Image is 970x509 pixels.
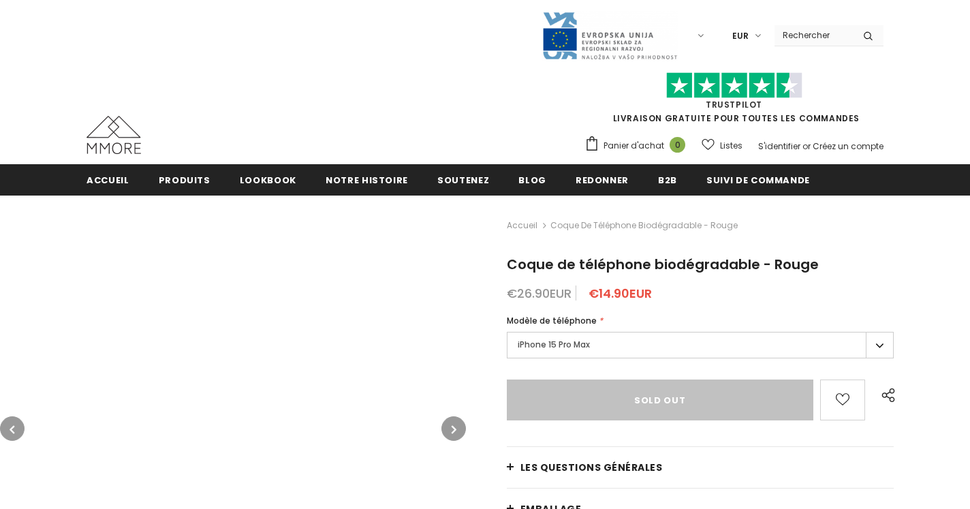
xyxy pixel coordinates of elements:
span: Blog [518,174,546,187]
input: Sold Out [507,380,813,420]
span: €14.90EUR [589,285,652,302]
a: S'identifier [758,140,800,152]
span: Redonner [576,174,629,187]
a: B2B [658,164,677,195]
input: Search Site [775,25,853,45]
a: Listes [702,134,742,157]
span: or [802,140,811,152]
a: Suivi de commande [706,164,810,195]
img: Javni Razpis [542,11,678,61]
a: soutenez [437,164,489,195]
img: Faites confiance aux étoiles pilotes [666,72,802,99]
a: Javni Razpis [542,29,678,41]
span: Modèle de téléphone [507,315,597,326]
span: soutenez [437,174,489,187]
a: Accueil [87,164,129,195]
span: Accueil [87,174,129,187]
a: Les questions générales [507,447,894,488]
img: Cas MMORE [87,116,141,154]
a: Créez un compte [813,140,883,152]
span: Lookbook [240,174,296,187]
a: Accueil [507,217,537,234]
span: EUR [732,29,749,43]
span: Les questions générales [520,461,663,474]
a: Produits [159,164,210,195]
span: Coque de téléphone biodégradable - Rouge [507,255,819,274]
label: iPhone 15 Pro Max [507,332,894,358]
span: 0 [670,137,685,153]
a: Panier d'achat 0 [584,136,692,156]
span: Panier d'achat [604,139,664,153]
span: LIVRAISON GRATUITE POUR TOUTES LES COMMANDES [584,78,883,124]
span: Produits [159,174,210,187]
span: B2B [658,174,677,187]
span: Suivi de commande [706,174,810,187]
span: Coque de téléphone biodégradable - Rouge [550,217,738,234]
a: Blog [518,164,546,195]
a: Notre histoire [326,164,408,195]
a: Redonner [576,164,629,195]
a: Lookbook [240,164,296,195]
span: €26.90EUR [507,285,572,302]
span: Notre histoire [326,174,408,187]
span: Listes [720,139,742,153]
a: TrustPilot [706,99,762,110]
